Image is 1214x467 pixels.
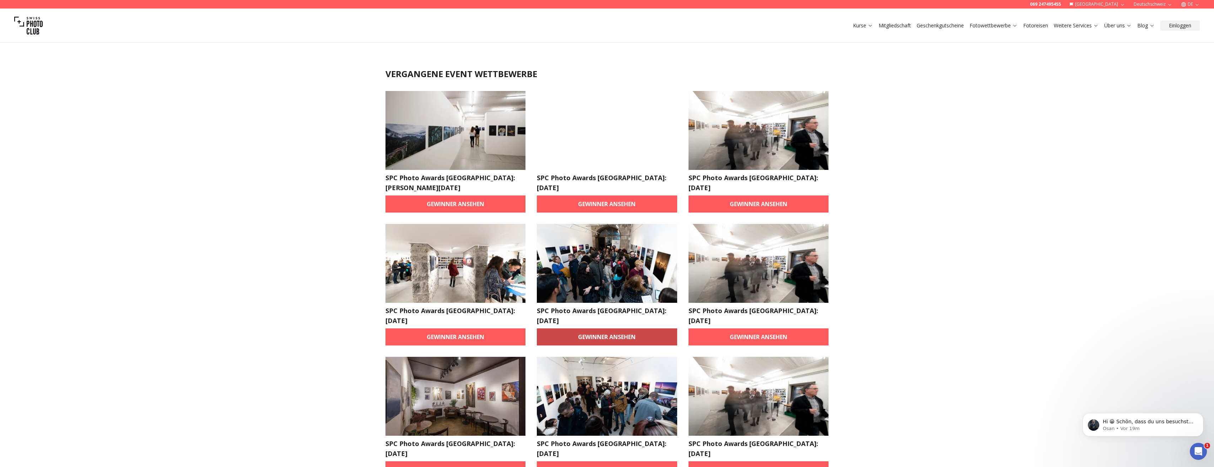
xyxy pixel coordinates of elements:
button: Mitgliedschaft [876,21,914,31]
a: Gewinner ansehen [537,328,677,345]
a: Blog [1137,22,1155,29]
span: 1 [1204,443,1210,449]
img: SPC Photo Awards Geneva: October 2023 [537,224,677,303]
button: Über uns [1101,21,1134,31]
button: Geschenkgutscheine [914,21,967,31]
h2: SPC Photo Awards [GEOGRAPHIC_DATA]: [PERSON_NAME][DATE] [385,173,526,193]
a: Mitgliedschaft [879,22,911,29]
img: SPC Photo Awards Zürich: Juni 2023 [689,91,829,170]
a: Kurse [853,22,873,29]
img: SPC Photo Awards Geneva: March 2023 [537,91,677,170]
img: SPC Photo Awards Geneva: July 2023 [385,224,526,303]
a: Geschenkgutscheine [917,22,964,29]
a: Gewinner ansehen [689,328,829,345]
a: Gewinner ansehen [689,195,829,213]
a: Fotoreisen [1023,22,1048,29]
img: SPC Photo Awards Zürich: Februar 2024 [385,357,526,436]
button: Fotoreisen [1020,21,1051,31]
h2: SPC Photo Awards [GEOGRAPHIC_DATA]: [DATE] [537,173,677,193]
h2: SPC Photo Awards [GEOGRAPHIC_DATA]: [DATE] [689,306,829,326]
img: Swiss photo club [14,11,43,40]
h2: SPC Photo Awards [GEOGRAPHIC_DATA]: [DATE] [385,306,526,326]
button: Kurse [850,21,876,31]
h2: SPC Photo Awards [GEOGRAPHIC_DATA]: [DATE] [537,306,677,326]
img: SPC Photo Awards Zürich: November 2023 [689,224,829,303]
h1: Vergangene Event Wettbewerbe [385,68,829,80]
iframe: Intercom live chat [1190,443,1207,460]
img: SPC Photo Awards Zürich: Mai 2024 [689,357,829,436]
img: SPC Photo Awards Zürich: März 2023 [385,91,526,170]
a: Gewinner ansehen [385,328,526,345]
button: Weitere Services [1051,21,1101,31]
a: Gewinner ansehen [537,195,677,213]
a: Fotowettbewerbe [970,22,1018,29]
a: Gewinner ansehen [385,195,526,213]
a: Über uns [1104,22,1132,29]
h2: SPC Photo Awards [GEOGRAPHIC_DATA]: [DATE] [689,173,829,193]
button: Blog [1134,21,1158,31]
h2: SPC Photo Awards [GEOGRAPHIC_DATA]: [DATE] [537,439,677,458]
button: Fotowettbewerbe [967,21,1020,31]
a: Weitere Services [1054,22,1099,29]
button: Einloggen [1160,21,1200,31]
a: 069 247495455 [1030,1,1061,7]
iframe: Intercom notifications Nachricht [1072,398,1214,448]
h2: SPC Photo Awards [GEOGRAPHIC_DATA]: [DATE] [689,439,829,458]
img: SPC Photo Awards Geneva: April 2024 [537,357,677,436]
h2: SPC Photo Awards [GEOGRAPHIC_DATA]: [DATE] [385,439,526,458]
